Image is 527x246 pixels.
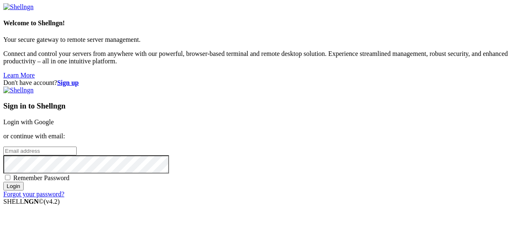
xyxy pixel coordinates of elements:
input: Remember Password [5,175,10,180]
span: 4.2.0 [44,198,60,205]
a: Sign up [57,79,79,86]
a: Learn More [3,72,35,79]
p: or continue with email: [3,133,524,140]
img: Shellngn [3,3,34,11]
h3: Sign in to Shellngn [3,101,524,111]
input: Login [3,182,24,191]
a: Forgot your password? [3,191,64,198]
h4: Welcome to Shellngn! [3,19,524,27]
p: Connect and control your servers from anywhere with our powerful, browser-based terminal and remo... [3,50,524,65]
p: Your secure gateway to remote server management. [3,36,524,43]
b: NGN [24,198,39,205]
div: Don't have account? [3,79,524,87]
img: Shellngn [3,87,34,94]
span: Remember Password [13,174,70,181]
a: Login with Google [3,118,54,125]
input: Email address [3,147,77,155]
span: SHELL © [3,198,60,205]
